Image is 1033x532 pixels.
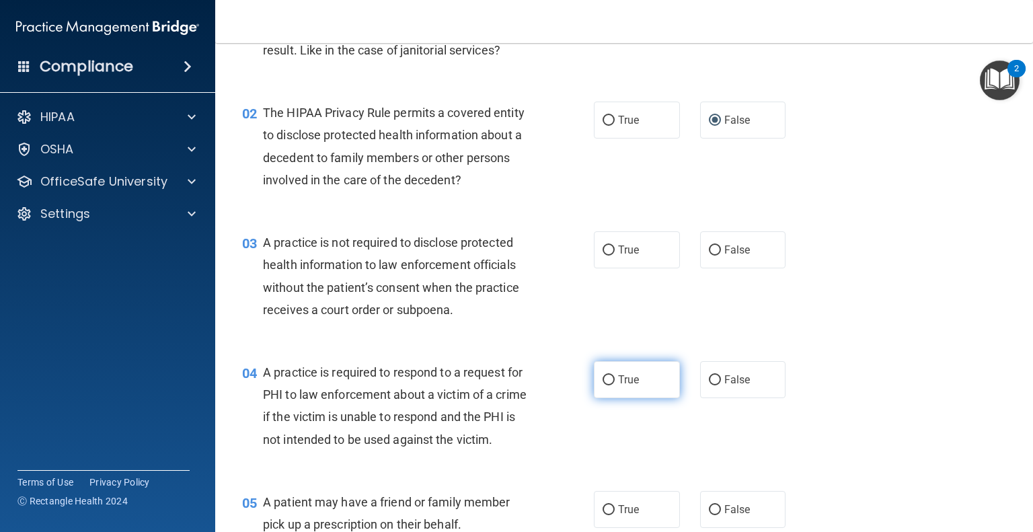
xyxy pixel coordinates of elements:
[603,375,615,385] input: True
[724,114,751,126] span: False
[966,439,1017,490] iframe: Drift Widget Chat Controller
[242,106,257,122] span: 02
[40,57,133,76] h4: Compliance
[242,365,257,381] span: 04
[618,503,639,516] span: True
[603,116,615,126] input: True
[263,495,510,531] span: A patient may have a friend or family member pick up a prescription on their behalf.
[40,174,167,190] p: OfficeSafe University
[17,476,73,489] a: Terms of Use
[724,373,751,386] span: False
[709,505,721,515] input: False
[263,235,519,317] span: A practice is not required to disclose protected health information to law enforcement officials ...
[16,206,196,222] a: Settings
[1014,69,1019,86] div: 2
[263,106,525,187] span: The HIPAA Privacy Rule permits a covered entity to disclose protected health information about a ...
[242,235,257,252] span: 03
[40,206,90,222] p: Settings
[603,245,615,256] input: True
[40,109,75,125] p: HIPAA
[40,141,74,157] p: OSHA
[709,375,721,385] input: False
[618,243,639,256] span: True
[89,476,150,489] a: Privacy Policy
[618,114,639,126] span: True
[709,245,721,256] input: False
[709,116,721,126] input: False
[724,243,751,256] span: False
[17,494,128,508] span: Ⓒ Rectangle Health 2024
[16,141,196,157] a: OSHA
[724,503,751,516] span: False
[603,505,615,515] input: True
[16,14,199,41] img: PMB logo
[242,495,257,511] span: 05
[16,174,196,190] a: OfficeSafe University
[16,109,196,125] a: HIPAA
[263,365,527,447] span: A practice is required to respond to a request for PHI to law enforcement about a victim of a cri...
[618,373,639,386] span: True
[980,61,1020,100] button: Open Resource Center, 2 new notifications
